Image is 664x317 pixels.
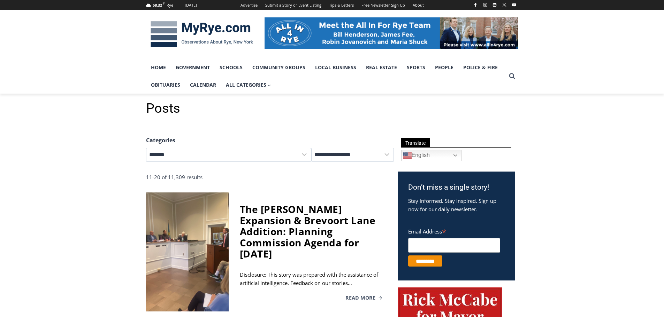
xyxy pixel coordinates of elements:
a: Government [171,59,215,76]
a: People [430,59,458,76]
img: MyRye.com [146,16,258,53]
a: Linkedin [490,1,499,9]
div: Rye [167,2,173,8]
div: [DATE] [185,2,197,8]
a: X [500,1,509,9]
div: The [PERSON_NAME] Expansion & Brevoort Lane Addition: Planning Commission Agenda for [DATE] [240,204,383,259]
span: 58.32 [153,2,162,8]
a: Instagram [481,1,489,9]
a: Read More [345,295,383,300]
div: 11-20 of 11,309 results [146,173,270,181]
a: YouTube [510,1,518,9]
span: Read More [345,295,375,300]
a: All Categories [221,76,276,94]
button: View Search Form [506,70,518,82]
a: English [401,150,461,161]
a: Obituaries [146,76,185,94]
a: Real Estate [361,59,402,76]
div: Disclosure: This story was prepared with the assistance of artificial intelligence. Feedback on o... [240,270,383,287]
a: Community Groups [247,59,310,76]
h3: Don’t miss a single story! [408,182,504,193]
a: Local Business [310,59,361,76]
span: All Categories [226,81,271,89]
span: Translate [401,138,430,147]
a: Calendar [185,76,221,94]
img: All in for Rye [265,17,518,49]
a: Schools [215,59,247,76]
a: Facebook [471,1,480,9]
img: en [403,151,412,160]
p: Stay informed. Stay inspired. Sign up now for our daily newsletter. [408,197,504,213]
nav: Primary Navigation [146,59,506,94]
a: Sports [402,59,430,76]
h1: Posts [146,101,518,117]
a: Home [146,59,171,76]
legend: Categories [146,136,175,145]
span: F [163,1,165,5]
a: Police & Fire [458,59,503,76]
label: Email Address [408,224,501,237]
